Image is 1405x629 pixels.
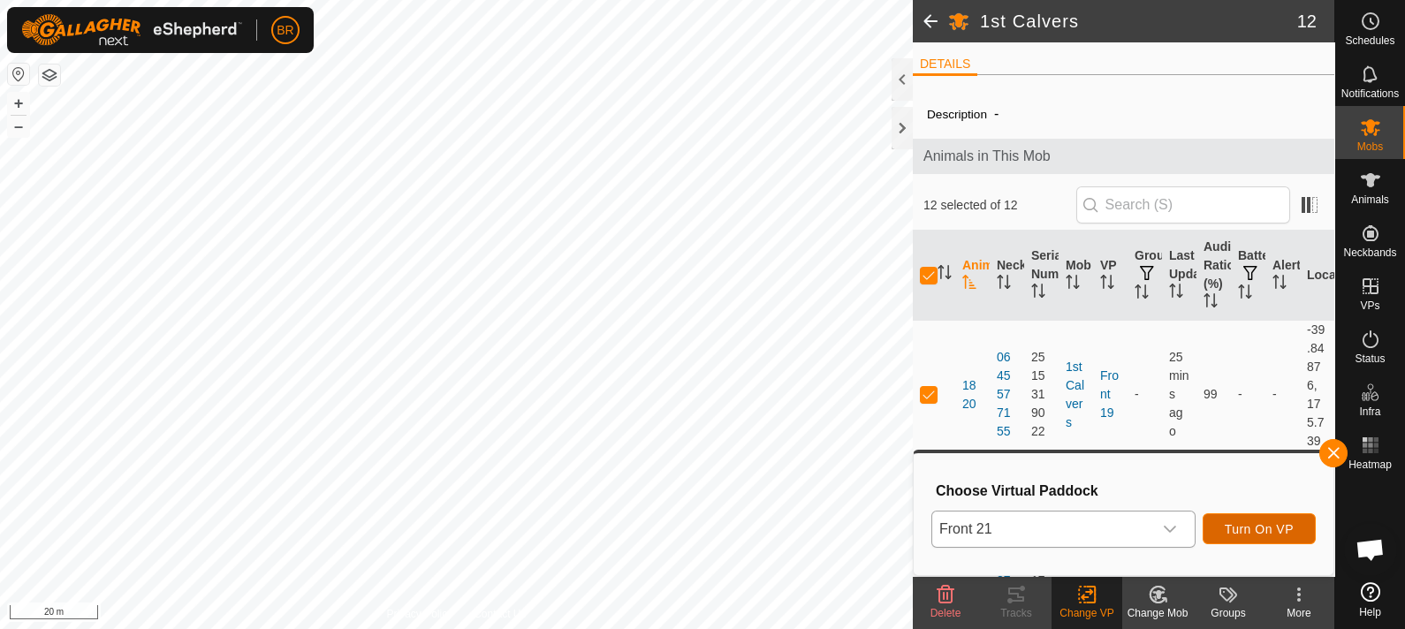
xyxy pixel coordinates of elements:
[1341,88,1399,99] span: Notifications
[1066,277,1080,292] p-sorticon: Activate to sort
[1300,320,1334,469] td: -39.84876, 175.73908
[1343,247,1396,258] span: Neckbands
[1348,459,1392,470] span: Heatmap
[386,606,452,622] a: Privacy Policy
[913,55,977,76] li: DETAILS
[1196,231,1231,321] th: Audio Ratio (%)
[1272,277,1287,292] p-sorticon: Activate to sort
[1128,320,1162,469] td: -
[1345,35,1394,46] span: Schedules
[1265,231,1300,321] th: Alerts
[1169,350,1189,438] span: 29 Sept 2025, 8:42 pm
[997,348,1017,441] div: 0645577155
[1297,8,1317,34] span: 12
[277,21,293,40] span: BR
[980,11,1297,32] h2: 1st Calvers
[1204,296,1218,310] p-sorticon: Activate to sort
[1152,512,1188,547] div: dropdown trigger
[923,146,1324,167] span: Animals in This Mob
[1135,287,1149,301] p-sorticon: Activate to sort
[927,108,987,121] label: Description
[1059,231,1093,321] th: Mob
[1335,575,1405,625] a: Help
[8,64,29,85] button: Reset Map
[1225,522,1294,536] span: Turn On VP
[21,14,242,46] img: Gallagher Logo
[981,605,1052,621] div: Tracks
[1031,286,1045,300] p-sorticon: Activate to sort
[962,376,983,413] span: 1820
[990,231,1024,321] th: Neckband
[1169,286,1183,300] p-sorticon: Activate to sort
[997,277,1011,292] p-sorticon: Activate to sort
[1122,605,1193,621] div: Change Mob
[1238,287,1252,301] p-sorticon: Activate to sort
[1100,277,1114,292] p-sorticon: Activate to sort
[1204,387,1218,401] span: 99
[1231,231,1265,321] th: Battery
[39,64,60,86] button: Map Layers
[1024,231,1059,321] th: Serial Number
[938,268,952,282] p-sorticon: Activate to sort
[1100,368,1119,420] a: Front 19
[8,93,29,114] button: +
[987,99,1006,128] span: -
[1355,353,1385,364] span: Status
[932,512,1152,547] span: Front 21
[1357,141,1383,152] span: Mobs
[962,277,976,292] p-sorticon: Activate to sort
[1344,523,1397,576] div: Open chat
[1231,320,1265,469] td: -
[1203,513,1316,544] button: Turn On VP
[1300,231,1334,321] th: Location
[474,606,526,622] a: Contact Us
[1128,231,1162,321] th: Groups
[1162,231,1196,321] th: Last Updated
[1359,607,1381,618] span: Help
[1052,605,1122,621] div: Change VP
[936,482,1316,499] h3: Choose Virtual Paddock
[1360,300,1379,311] span: VPs
[1265,320,1300,469] td: -
[1076,186,1290,224] input: Search (S)
[923,196,1076,215] span: 12 selected of 12
[930,607,961,619] span: Delete
[1351,194,1389,205] span: Animals
[955,231,990,321] th: Animal
[1359,406,1380,417] span: Infra
[8,116,29,137] button: –
[1193,605,1264,621] div: Groups
[1264,605,1334,621] div: More
[1031,348,1052,441] div: 2515319022
[1066,358,1086,432] div: 1st Calvers
[1093,231,1128,321] th: VP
